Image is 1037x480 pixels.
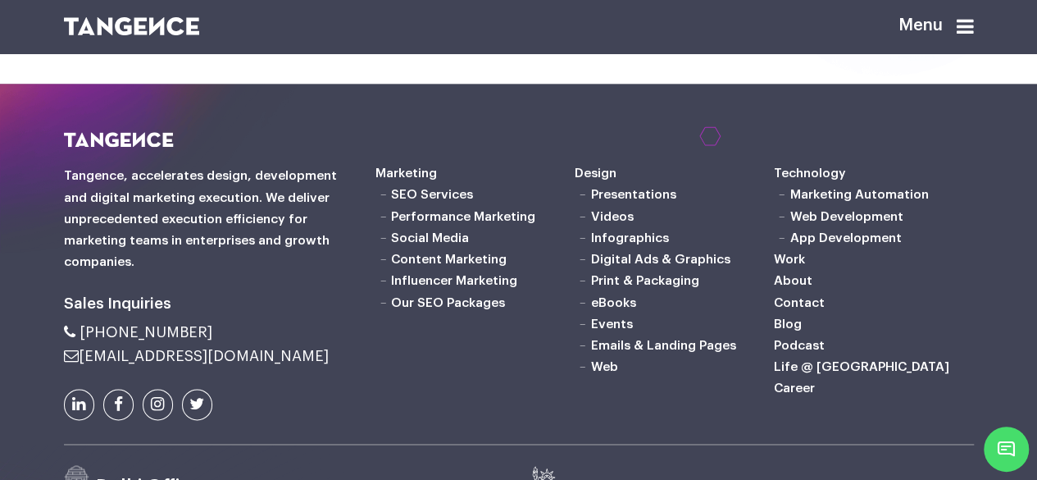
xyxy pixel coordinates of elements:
[590,231,668,245] a: Infographics
[774,296,825,309] a: Contact
[774,274,812,287] a: About
[590,318,632,331] a: Events
[64,165,351,272] h6: Tangence, accelerates design, development and digital marketing execution. We deliver unprecedent...
[391,210,535,223] a: Performance Marketing
[64,17,200,35] img: logo SVG
[64,325,212,340] a: [PHONE_NUMBER]
[774,318,802,331] a: Blog
[391,231,469,245] a: Social Media
[984,427,1029,472] span: Chat Widget
[774,360,949,373] a: Life @ [GEOGRAPHIC_DATA]
[590,274,698,287] a: Print & Packaging
[790,188,929,201] a: Marketing Automation
[774,382,815,395] a: Career
[790,231,902,245] a: App Development
[375,162,575,184] h6: Marketing
[391,188,473,201] a: SEO Services
[64,291,351,318] h6: Sales Inquiries
[575,162,774,184] h6: Design
[80,325,212,340] span: [PHONE_NUMBER]
[790,210,903,223] a: Web Development
[391,274,517,287] a: Influencer Marketing
[64,349,329,363] a: [EMAIL_ADDRESS][DOMAIN_NAME]
[590,360,617,373] a: Web
[391,253,507,266] a: Content Marketing
[774,162,973,184] h6: Technology
[391,296,505,309] a: Our SEO Packages
[774,253,805,266] a: Work
[590,253,730,266] a: Digital Ads & Graphics
[590,296,635,309] a: eBooks
[774,339,825,352] a: Podcast
[590,188,675,201] a: Presentations
[590,210,633,223] a: Videos
[590,339,735,352] a: Emails & Landing Pages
